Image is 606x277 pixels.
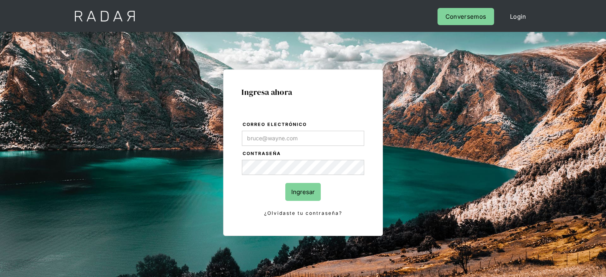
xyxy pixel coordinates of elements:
input: bruce@wayne.com [242,131,364,146]
label: Contraseña [243,150,364,158]
h1: Ingresa ahora [241,88,365,96]
a: Conversemos [437,8,494,25]
a: Login [502,8,534,25]
form: Login Form [241,120,365,218]
label: Correo electrónico [243,121,364,129]
a: ¿Olvidaste tu contraseña? [242,209,364,218]
input: Ingresar [285,183,321,201]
